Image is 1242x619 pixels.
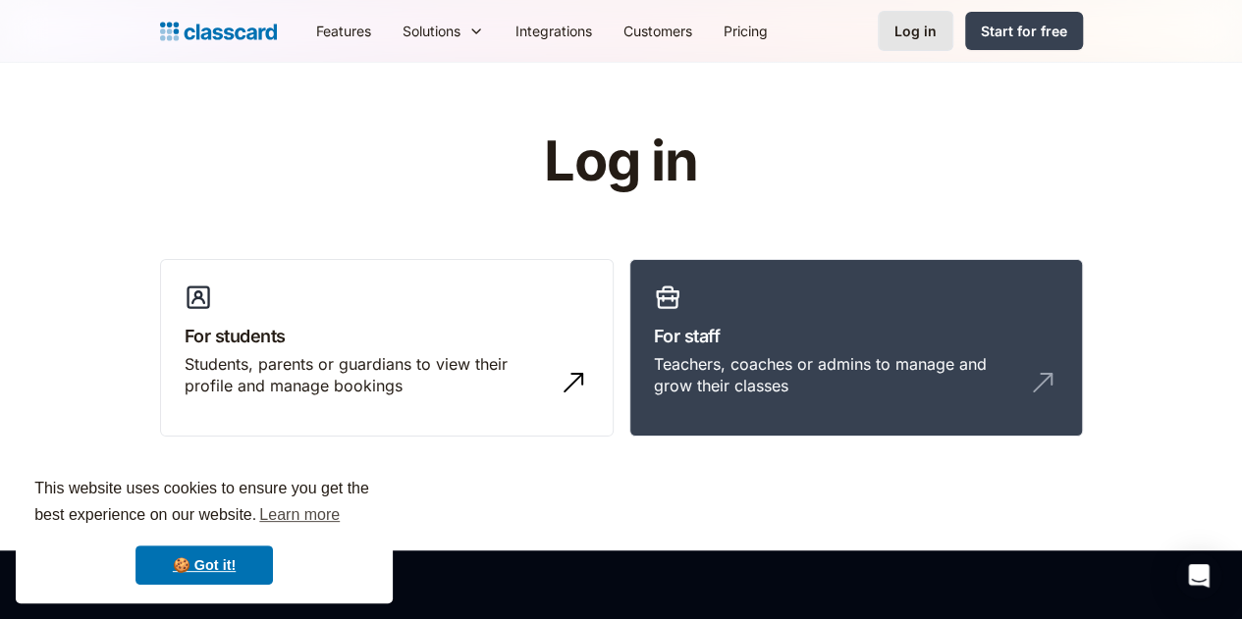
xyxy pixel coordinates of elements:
[981,21,1067,41] div: Start for free
[608,9,708,53] a: Customers
[160,18,277,45] a: home
[629,259,1083,438] a: For staffTeachers, coaches or admins to manage and grow their classes
[654,353,1019,397] div: Teachers, coaches or admins to manage and grow their classes
[309,131,933,192] h1: Log in
[708,9,783,53] a: Pricing
[185,323,589,349] h3: For students
[500,9,608,53] a: Integrations
[34,477,374,530] span: This website uses cookies to ensure you get the best experience on our website.
[16,458,393,603] div: cookieconsent
[894,21,937,41] div: Log in
[965,12,1083,50] a: Start for free
[160,259,614,438] a: For studentsStudents, parents or guardians to view their profile and manage bookings
[387,9,500,53] div: Solutions
[135,545,273,585] a: dismiss cookie message
[878,11,953,51] a: Log in
[185,353,550,397] div: Students, parents or guardians to view their profile and manage bookings
[300,9,387,53] a: Features
[256,500,343,530] a: learn more about cookies
[1175,552,1222,599] div: Open Intercom Messenger
[654,323,1058,349] h3: For staff
[403,21,460,41] div: Solutions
